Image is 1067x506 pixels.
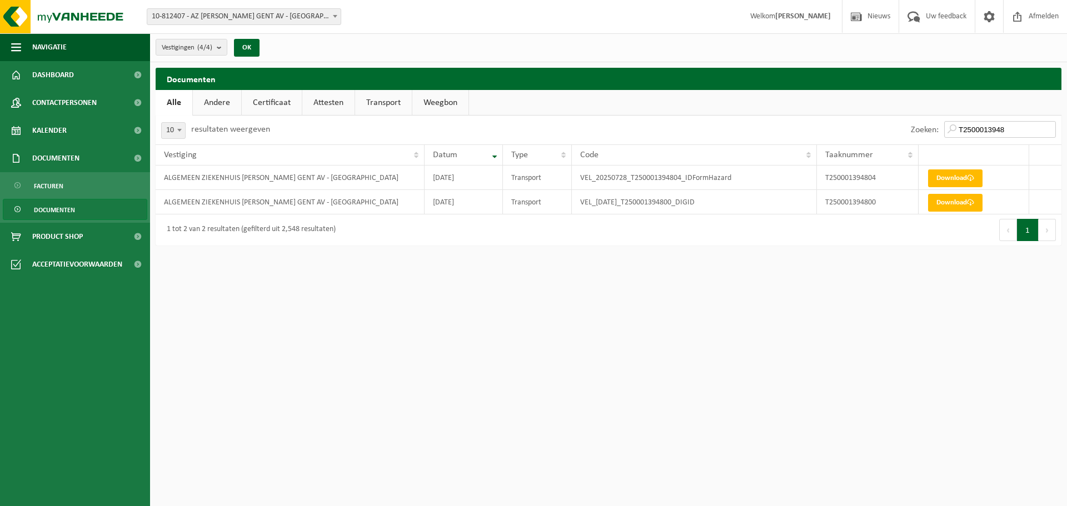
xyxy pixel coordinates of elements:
button: 1 [1017,219,1039,241]
a: Download [928,169,983,187]
span: Dashboard [32,61,74,89]
td: VEL_[DATE]_T250001394800_DIGID [572,190,817,214]
h2: Documenten [156,68,1061,89]
td: [DATE] [425,190,502,214]
a: Download [928,194,983,212]
span: Kalender [32,117,67,144]
span: Taaknummer [825,151,873,159]
span: 10-812407 - AZ JAN PALFIJN GENT AV - GENT [147,9,341,24]
span: 10 [161,122,186,139]
span: Type [511,151,528,159]
span: Code [580,151,599,159]
span: 10 [162,123,185,138]
a: Certificaat [242,90,302,116]
span: Documenten [32,144,79,172]
button: Next [1039,219,1056,241]
span: Vestigingen [162,39,212,56]
td: T250001394800 [817,190,919,214]
span: Facturen [34,176,63,197]
strong: [PERSON_NAME] [775,12,831,21]
button: Previous [999,219,1017,241]
span: Vestiging [164,151,197,159]
td: ALGEMEEN ZIEKENHUIS [PERSON_NAME] GENT AV - [GEOGRAPHIC_DATA] [156,190,425,214]
span: Acceptatievoorwaarden [32,251,122,278]
span: 10-812407 - AZ JAN PALFIJN GENT AV - GENT [147,8,341,25]
td: [DATE] [425,166,502,190]
td: ALGEMEEN ZIEKENHUIS [PERSON_NAME] GENT AV - [GEOGRAPHIC_DATA] [156,166,425,190]
div: 1 tot 2 van 2 resultaten (gefilterd uit 2,548 resultaten) [161,220,336,240]
span: Navigatie [32,33,67,61]
a: Weegbon [412,90,468,116]
a: Alle [156,90,192,116]
label: Zoeken: [911,126,939,134]
a: Facturen [3,175,147,196]
button: Vestigingen(4/4) [156,39,227,56]
td: Transport [503,190,572,214]
button: OK [234,39,260,57]
a: Andere [193,90,241,116]
span: Contactpersonen [32,89,97,117]
a: Documenten [3,199,147,220]
span: Product Shop [32,223,83,251]
label: resultaten weergeven [191,125,270,134]
count: (4/4) [197,44,212,51]
span: Documenten [34,199,75,221]
td: VEL_20250728_T250001394804_IDFormHazard [572,166,817,190]
span: Datum [433,151,457,159]
td: Transport [503,166,572,190]
a: Attesten [302,90,355,116]
td: T250001394804 [817,166,919,190]
a: Transport [355,90,412,116]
